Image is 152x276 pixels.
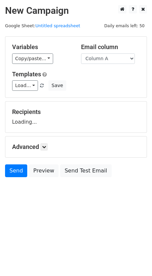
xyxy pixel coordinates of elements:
[5,23,80,28] small: Google Sheet:
[102,23,147,28] a: Daily emails left: 50
[60,164,111,177] a: Send Test Email
[12,108,140,126] div: Loading...
[81,43,140,51] h5: Email column
[12,80,38,91] a: Load...
[5,5,147,16] h2: New Campaign
[12,108,140,116] h5: Recipients
[12,143,140,151] h5: Advanced
[5,164,27,177] a: Send
[12,53,53,64] a: Copy/paste...
[35,23,80,28] a: Untitled spreadsheet
[12,71,41,78] a: Templates
[48,80,66,91] button: Save
[29,164,59,177] a: Preview
[102,22,147,30] span: Daily emails left: 50
[12,43,71,51] h5: Variables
